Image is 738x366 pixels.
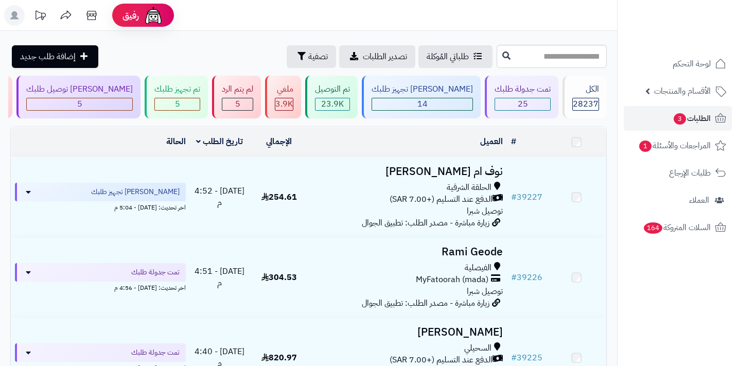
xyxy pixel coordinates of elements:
span: 164 [644,222,662,234]
img: logo-2.png [668,28,728,49]
a: طلباتي المُوكلة [418,45,493,68]
a: إضافة طلب جديد [12,45,98,68]
div: 5 [222,98,253,110]
span: 14 [417,98,428,110]
span: [DATE] - 4:52 م [195,185,244,209]
span: [DATE] - 4:51 م [195,265,244,289]
div: 14 [372,98,472,110]
a: طلبات الإرجاع [624,161,732,185]
a: # [511,135,516,148]
span: # [511,191,517,203]
a: الحالة [166,135,186,148]
div: 5 [155,98,200,110]
img: ai-face.png [143,5,164,26]
a: تم التوصيل 23.9K [303,76,360,118]
div: اخر تحديث: [DATE] - 4:56 م [15,282,186,292]
span: MyFatoorah (mada) [416,274,488,286]
span: 25 [518,98,528,110]
span: 304.53 [261,271,297,284]
h3: [PERSON_NAME] [313,326,503,338]
h3: Rami Geode [313,246,503,258]
span: 3.9K [275,98,293,110]
span: تصفية [308,50,328,63]
div: الكل [572,83,599,95]
a: لم يتم الرد 5 [210,76,263,118]
span: زيارة مباشرة - مصدر الطلب: تطبيق الجوال [362,217,489,229]
span: طلباتي المُوكلة [427,50,469,63]
a: تمت جدولة طلبك 25 [483,76,560,118]
a: #39225 [511,352,542,364]
button: تصفية [287,45,336,68]
a: العملاء [624,188,732,213]
a: تاريخ الطلب [196,135,243,148]
a: المراجعات والأسئلة1 [624,133,732,158]
span: الطلبات [673,111,711,126]
a: العميل [480,135,503,148]
a: الإجمالي [266,135,292,148]
span: 5 [235,98,240,110]
span: لوحة التحكم [673,57,711,71]
span: 820.97 [261,352,297,364]
div: [PERSON_NAME] توصيل طلبك [26,83,133,95]
span: # [511,271,517,284]
a: #39226 [511,271,542,284]
span: زيارة مباشرة - مصدر الطلب: تطبيق الجوال [362,297,489,309]
span: [PERSON_NAME] تجهيز طلبك [91,187,180,197]
div: اخر تحديث: [DATE] - 5:04 م [15,201,186,212]
div: تمت جدولة طلبك [495,83,551,95]
a: الطلبات3 [624,106,732,131]
a: [PERSON_NAME] تجهيز طلبك 14 [360,76,483,118]
span: 28237 [573,98,599,110]
a: #39227 [511,191,542,203]
span: الدفع عند التسليم (+7.00 SAR) [390,194,493,205]
span: الدفع عند التسليم (+7.00 SAR) [390,354,493,366]
span: تصدير الطلبات [363,50,407,63]
span: العملاء [689,193,709,207]
a: ملغي 3.9K [263,76,303,118]
a: تم تجهيز طلبك 5 [143,76,210,118]
span: الفيصلية [465,262,491,274]
span: 3 [674,113,686,125]
span: توصيل شبرا [467,205,503,217]
a: السلات المتروكة164 [624,215,732,240]
h3: نوف ام [PERSON_NAME] [313,166,503,178]
span: رفيق [122,9,139,22]
span: المراجعات والأسئلة [638,138,711,153]
span: # [511,352,517,364]
div: تم التوصيل [315,83,350,95]
div: 3870 [275,98,293,110]
div: [PERSON_NAME] تجهيز طلبك [372,83,473,95]
div: لم يتم الرد [222,83,253,95]
span: تمت جدولة طلبك [131,267,180,277]
a: الكل28237 [560,76,609,118]
span: 23.9K [321,98,344,110]
span: توصيل شبرا [467,285,503,298]
a: [PERSON_NAME] توصيل طلبك 5 [14,76,143,118]
span: الأقسام والمنتجات [654,84,711,98]
span: تمت جدولة طلبك [131,347,180,358]
span: 1 [639,141,652,152]
span: 5 [175,98,180,110]
span: إضافة طلب جديد [20,50,76,63]
div: 5 [27,98,132,110]
span: السلات المتروكة [643,220,711,235]
div: تم تجهيز طلبك [154,83,200,95]
span: 5 [77,98,82,110]
a: لوحة التحكم [624,51,732,76]
div: 25 [495,98,550,110]
div: ملغي [275,83,293,95]
span: 254.61 [261,191,297,203]
a: تصدير الطلبات [339,45,415,68]
span: السحيلي [464,342,491,354]
span: طلبات الإرجاع [669,166,711,180]
a: تحديثات المنصة [27,5,53,28]
span: الحلقة الشرقية [447,182,491,194]
div: 23937 [315,98,349,110]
